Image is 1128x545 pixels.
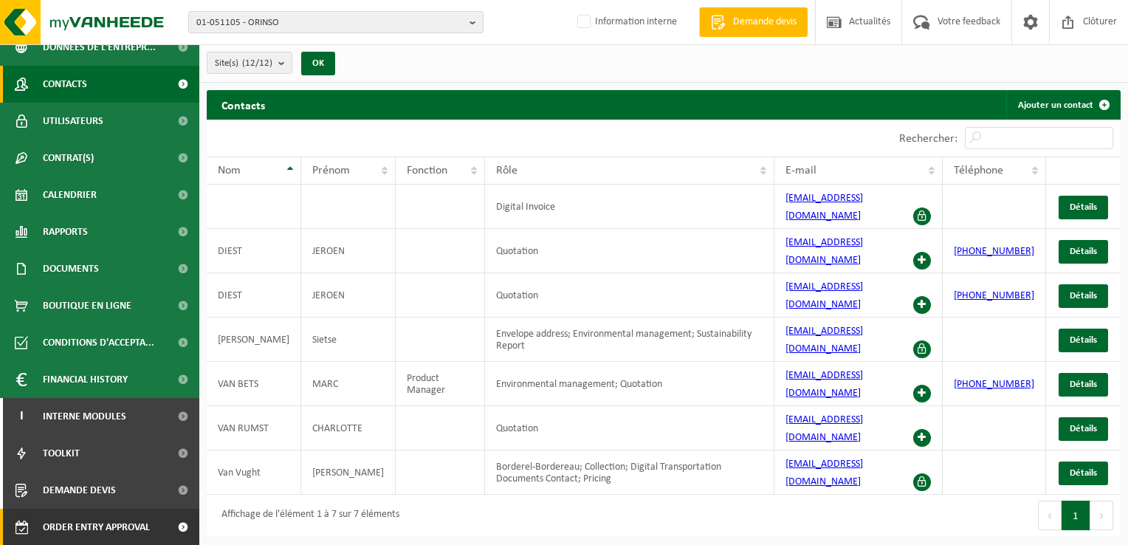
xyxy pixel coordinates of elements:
[207,406,301,450] td: VAN RUMST
[43,324,154,361] span: Conditions d'accepta...
[1090,501,1113,530] button: Next
[1070,424,1097,433] span: Détails
[1070,247,1097,256] span: Détails
[43,140,94,176] span: Contrat(s)
[218,165,241,176] span: Nom
[1070,202,1097,212] span: Détails
[899,133,957,145] label: Rechercher:
[1070,335,1097,345] span: Détails
[485,273,775,318] td: Quotation
[1059,240,1108,264] a: Détails
[954,165,1003,176] span: Téléphone
[1059,417,1108,441] a: Détails
[785,370,863,399] a: [EMAIL_ADDRESS][DOMAIN_NAME]
[1070,291,1097,301] span: Détails
[43,398,126,435] span: Interne modules
[1038,501,1062,530] button: Previous
[954,246,1034,257] a: [PHONE_NUMBER]
[43,361,128,398] span: Financial History
[43,66,87,103] span: Contacts
[301,450,396,495] td: [PERSON_NAME]
[207,362,301,406] td: VAN BETS
[207,90,280,119] h2: Contacts
[485,406,775,450] td: Quotation
[301,362,396,406] td: MARC
[188,11,484,33] button: 01-051105 - ORINSO
[699,7,808,37] a: Demande devis
[1070,380,1097,389] span: Détails
[785,326,863,354] a: [EMAIL_ADDRESS][DOMAIN_NAME]
[485,229,775,273] td: Quotation
[785,414,863,443] a: [EMAIL_ADDRESS][DOMAIN_NAME]
[496,165,517,176] span: Rôle
[43,29,156,66] span: Données de l'entrepr...
[485,185,775,229] td: Digital Invoice
[1059,462,1108,485] a: Détails
[407,165,447,176] span: Fonction
[43,472,116,509] span: Demande devis
[312,165,350,176] span: Prénom
[785,237,863,266] a: [EMAIL_ADDRESS][DOMAIN_NAME]
[301,318,396,362] td: Sietse
[242,58,272,68] count: (12/12)
[196,12,464,34] span: 01-051105 - ORINSO
[301,273,396,318] td: JEROEN
[954,379,1034,390] a: [PHONE_NUMBER]
[207,229,301,273] td: DIEST
[1006,90,1119,120] a: Ajouter un contact
[43,287,131,324] span: Boutique en ligne
[207,52,292,74] button: Site(s)(12/12)
[785,165,816,176] span: E-mail
[15,398,28,435] span: I
[215,52,272,75] span: Site(s)
[43,435,80,472] span: Toolkit
[43,176,97,213] span: Calendrier
[1059,196,1108,219] a: Détails
[785,193,863,222] a: [EMAIL_ADDRESS][DOMAIN_NAME]
[207,450,301,495] td: Van Vught
[485,362,775,406] td: Environmental management; Quotation
[729,15,800,30] span: Demande devis
[207,273,301,318] td: DIEST
[43,213,88,250] span: Rapports
[1070,468,1097,478] span: Détails
[785,281,863,310] a: [EMAIL_ADDRESS][DOMAIN_NAME]
[1059,284,1108,308] a: Détails
[301,229,396,273] td: JEROEN
[785,459,863,487] a: [EMAIL_ADDRESS][DOMAIN_NAME]
[43,250,99,287] span: Documents
[1062,501,1090,530] button: 1
[396,362,485,406] td: Product Manager
[43,103,103,140] span: Utilisateurs
[301,406,396,450] td: CHARLOTTE
[214,502,399,529] div: Affichage de l'élément 1 à 7 sur 7 éléments
[1059,329,1108,352] a: Détails
[485,318,775,362] td: Envelope address; Environmental management; Sustainability Report
[574,11,677,33] label: Information interne
[485,450,775,495] td: Borderel-Bordereau; Collection; Digital Transportation Documents Contact; Pricing
[301,52,335,75] button: OK
[1059,373,1108,397] a: Détails
[207,318,301,362] td: [PERSON_NAME]
[954,290,1034,301] a: [PHONE_NUMBER]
